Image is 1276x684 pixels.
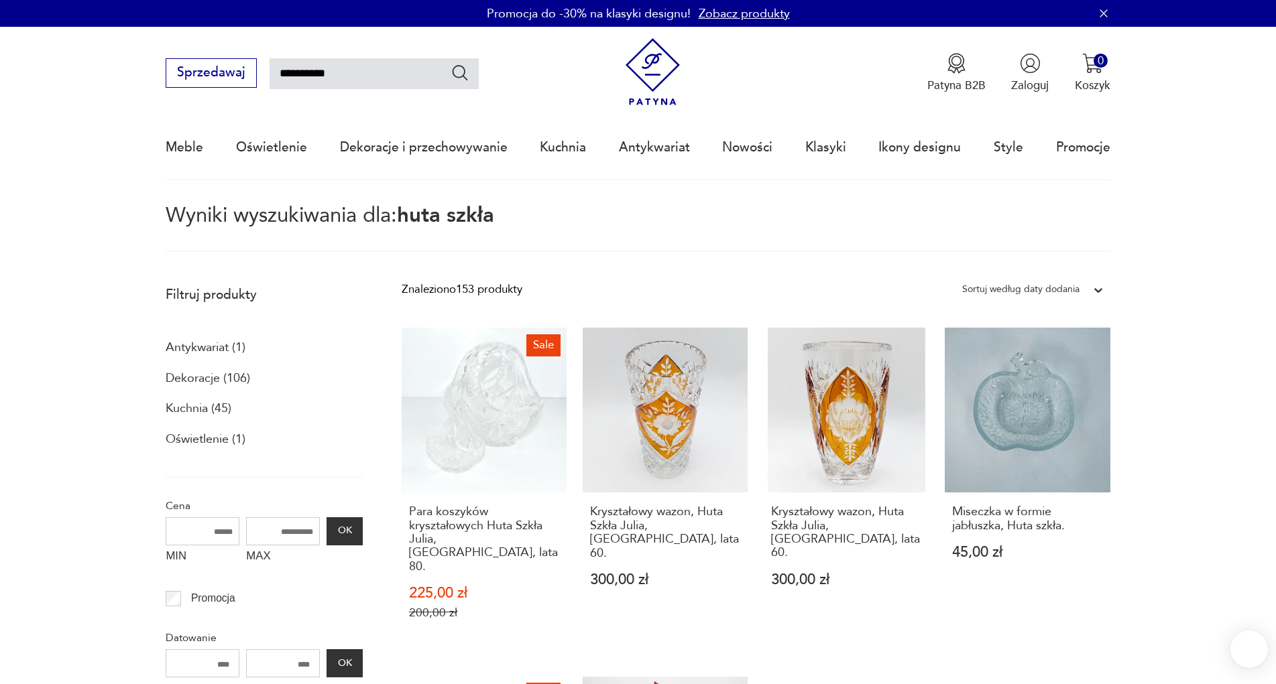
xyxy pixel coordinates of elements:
p: Zaloguj [1011,78,1049,93]
a: Miseczka w formie jabłuszka, Huta szkła.Miseczka w formie jabłuszka, Huta szkła.45,00 zł [945,328,1110,651]
img: Ikonka użytkownika [1020,53,1041,74]
p: Datowanie [166,629,363,646]
a: Nowości [722,117,772,178]
a: Kuchnia [540,117,586,178]
label: MAX [246,545,320,571]
a: Antykwariat [619,117,690,178]
button: Zaloguj [1011,53,1049,93]
button: Szukaj [451,63,470,82]
h3: Para koszyków kryształowych Huta Szkła Julia, [GEOGRAPHIC_DATA], lata 80. [409,505,560,573]
img: Ikona medalu [946,53,967,74]
p: Patyna B2B [927,78,986,93]
iframe: Smartsupp widget button [1230,630,1268,668]
a: SalePara koszyków kryształowych Huta Szkła Julia, Polska, lata 80.Para koszyków kryształowych Hut... [402,328,567,651]
p: Promocja [191,590,235,607]
button: Sprzedawaj [166,58,256,88]
a: Promocje [1056,117,1110,178]
a: Kuchnia (45) [166,397,231,420]
button: 0Koszyk [1075,53,1110,93]
label: MIN [166,545,239,571]
p: Koszyk [1075,78,1110,93]
a: Oświetlenie (1) [166,428,245,451]
a: Oświetlenie [236,117,307,178]
h3: Kryształowy wazon, Huta Szkła Julia, [GEOGRAPHIC_DATA], lata 60. [590,505,741,560]
div: Sortuj według daty dodania [962,281,1080,298]
a: Kryształowy wazon, Huta Szkła Julia, Polska, lata 60.Kryształowy wazon, Huta Szkła Julia, [GEOGRA... [764,328,929,651]
p: 45,00 zł [952,545,1103,559]
h3: Miseczka w formie jabłuszka, Huta szkła. [952,505,1103,533]
a: Antykwariat (1) [166,336,245,359]
button: OK [327,517,363,545]
img: Patyna - sklep z meblami i dekoracjami vintage [619,38,687,106]
p: 300,00 zł [771,573,922,587]
div: 0 [1094,54,1108,68]
a: Sprzedawaj [166,68,256,79]
p: Cena [166,497,363,515]
a: Kryształowy wazon, Huta Szkła Julia, Polska, lata 60.Kryształowy wazon, Huta Szkła Julia, [GEOGRA... [583,328,748,651]
p: 300,00 zł [590,573,741,587]
img: Ikona koszyka [1082,53,1103,74]
a: Klasyki [805,117,846,178]
span: huta szkła [397,201,494,229]
button: Patyna B2B [927,53,986,93]
a: Meble [166,117,203,178]
a: Dekoracje i przechowywanie [340,117,508,178]
p: 225,00 zł [409,586,560,600]
a: Style [994,117,1023,178]
a: Dekoracje (106) [166,367,250,390]
p: 200,00 zł [409,606,560,620]
a: Zobacz produkty [699,5,790,22]
p: Filtruj produkty [166,286,363,303]
a: Ikona medaluPatyna B2B [927,53,986,93]
h3: Kryształowy wazon, Huta Szkła Julia, [GEOGRAPHIC_DATA], lata 60. [771,505,922,560]
p: Promocja do -30% na klasyki designu! [487,5,691,22]
button: OK [327,649,363,677]
p: Wyniki wyszukiwania dla: [166,206,1110,252]
a: Ikony designu [878,117,961,178]
div: Znaleziono 153 produkty [402,281,522,298]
